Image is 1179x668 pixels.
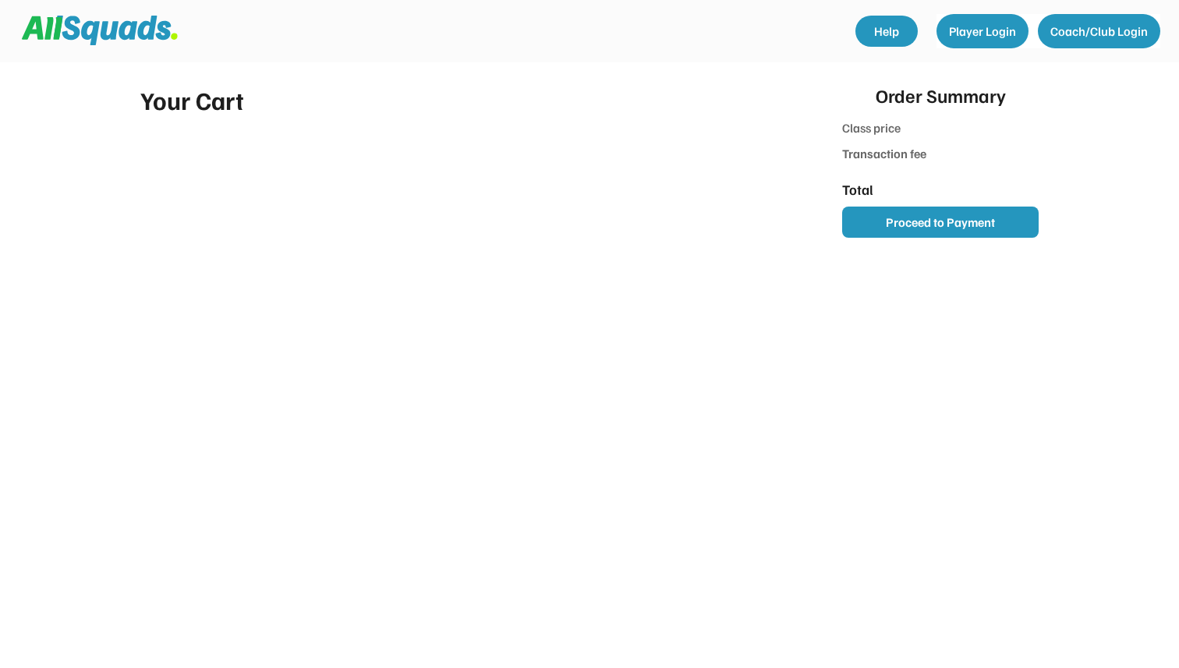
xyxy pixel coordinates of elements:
img: Squad%20Logo.svg [22,16,178,45]
div: Your Cart [140,81,786,118]
button: Coach/Club Login [1038,14,1160,48]
div: Class price [842,118,929,140]
button: Proceed to Payment [842,207,1039,238]
a: Help [855,16,918,47]
div: Order Summary [876,81,1006,109]
div: Total [842,179,929,200]
button: Player Login [936,14,1029,48]
div: Transaction fee [842,144,929,163]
